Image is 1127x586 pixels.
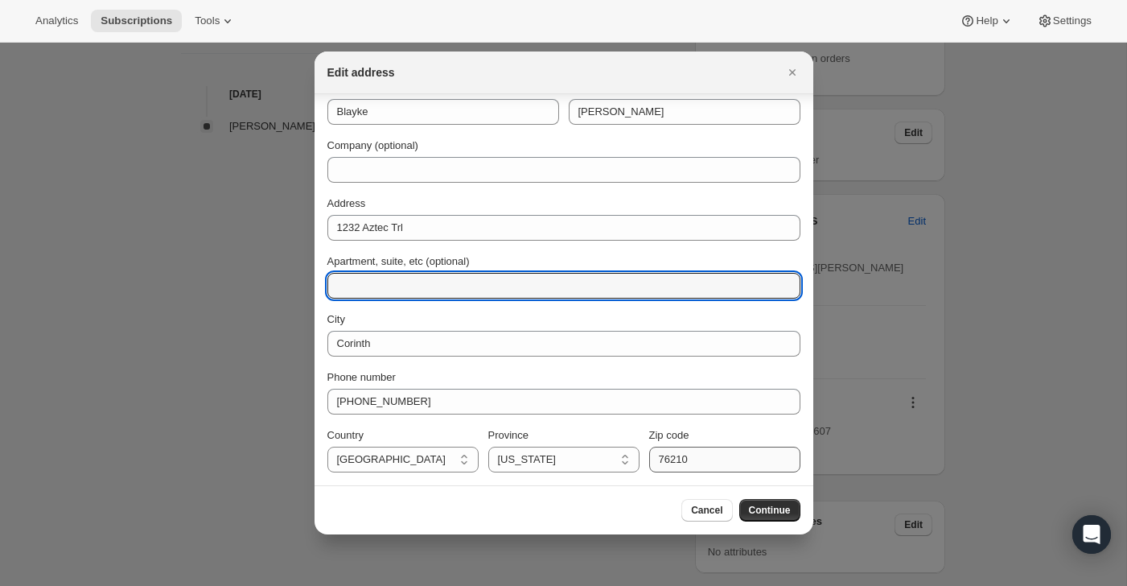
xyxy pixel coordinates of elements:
[327,197,366,209] span: Address
[1027,10,1101,32] button: Settings
[488,429,529,441] span: Province
[691,504,722,517] span: Cancel
[101,14,172,27] span: Subscriptions
[26,10,88,32] button: Analytics
[35,14,78,27] span: Analytics
[649,429,689,441] span: Zip code
[185,10,245,32] button: Tools
[327,371,396,383] span: Phone number
[91,10,182,32] button: Subscriptions
[1053,14,1092,27] span: Settings
[327,429,364,441] span: Country
[976,14,997,27] span: Help
[327,255,470,267] span: Apartment, suite, etc (optional)
[739,499,800,522] button: Continue
[749,504,791,517] span: Continue
[1072,515,1111,554] div: Open Intercom Messenger
[327,139,418,151] span: Company (optional)
[681,499,732,522] button: Cancel
[327,64,395,80] h2: Edit address
[195,14,220,27] span: Tools
[950,10,1023,32] button: Help
[327,313,345,325] span: City
[781,61,804,84] button: Close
